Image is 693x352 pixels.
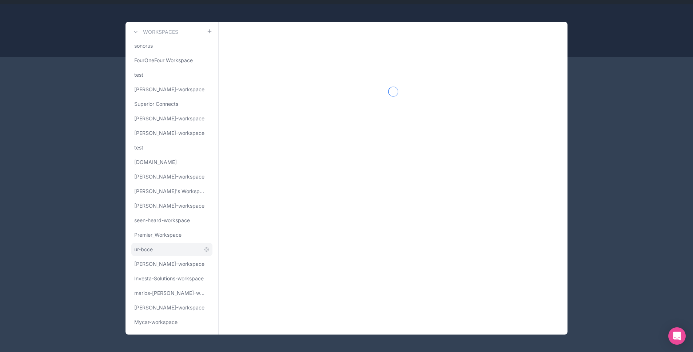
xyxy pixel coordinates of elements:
[134,173,204,180] span: [PERSON_NAME]-workspace
[131,301,212,314] a: [PERSON_NAME]-workspace
[131,156,212,169] a: [DOMAIN_NAME]
[134,319,178,326] span: Mycar-workspace
[134,202,204,209] span: [PERSON_NAME]-workspace
[134,129,204,137] span: [PERSON_NAME]-workspace
[131,68,212,81] a: test
[131,39,212,52] a: sonorus
[134,217,190,224] span: seen-heard-workspace
[134,42,153,49] span: sonorus
[134,115,204,122] span: [PERSON_NAME]-workspace
[131,170,212,183] a: [PERSON_NAME]-workspace
[131,112,212,125] a: [PERSON_NAME]-workspace
[134,275,204,282] span: Investa-Solutions-workspace
[131,316,212,329] a: Mycar-workspace
[134,86,204,93] span: [PERSON_NAME]-workspace
[134,304,204,311] span: [PERSON_NAME]-workspace
[134,159,177,166] span: [DOMAIN_NAME]
[134,188,207,195] span: [PERSON_NAME]'s Workspace
[131,287,212,300] a: marios-[PERSON_NAME]-workspace
[131,199,212,212] a: [PERSON_NAME]-workspace
[131,28,178,36] a: Workspaces
[131,272,212,285] a: Investa-Solutions-workspace
[131,97,212,111] a: Superior Connects
[143,28,178,36] h3: Workspaces
[131,54,212,67] a: FourOneFour Workspace
[131,83,212,96] a: [PERSON_NAME]-workspace
[134,100,178,108] span: Superior Connects
[134,289,207,297] span: marios-[PERSON_NAME]-workspace
[131,243,212,256] a: ur-bcce
[131,228,212,241] a: Premier_Workspace
[668,327,686,345] div: Open Intercom Messenger
[134,231,182,239] span: Premier_Workspace
[134,246,153,253] span: ur-bcce
[131,185,212,198] a: [PERSON_NAME]'s Workspace
[134,144,143,151] span: test
[131,214,212,227] a: seen-heard-workspace
[131,141,212,154] a: test
[134,71,143,79] span: test
[134,260,204,268] span: [PERSON_NAME]-workspace
[134,57,193,64] span: FourOneFour Workspace
[131,257,212,271] a: [PERSON_NAME]-workspace
[131,127,212,140] a: [PERSON_NAME]-workspace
